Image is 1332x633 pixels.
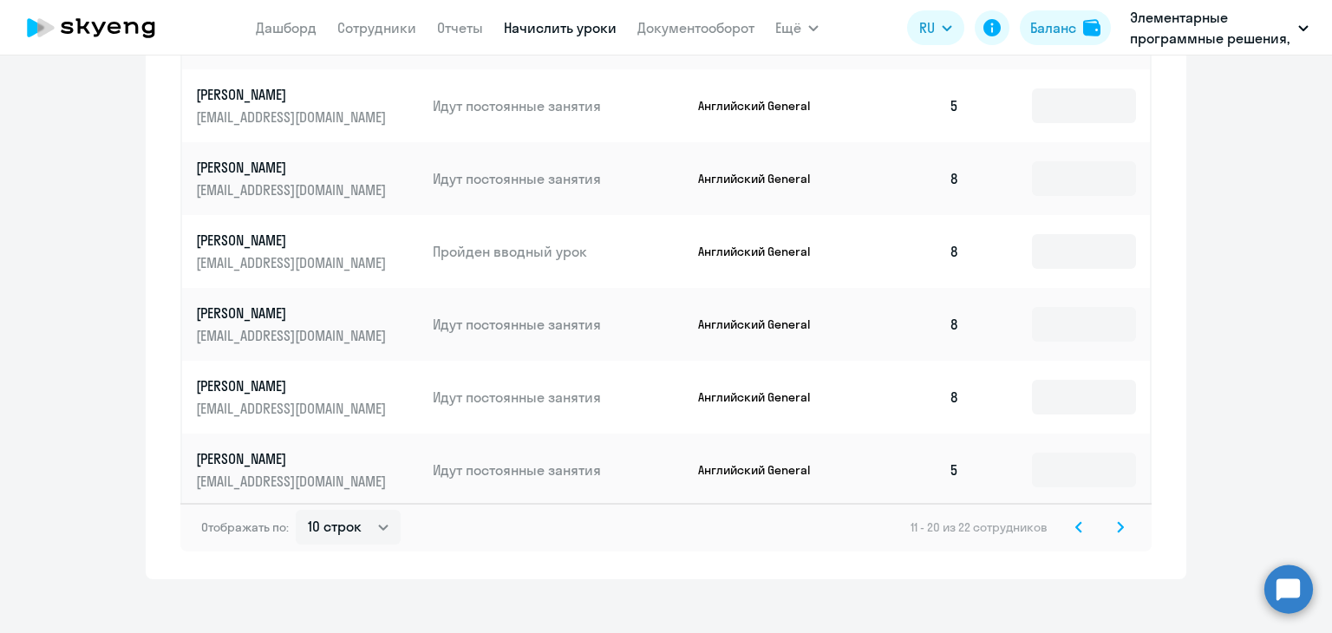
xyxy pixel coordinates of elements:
[775,17,801,38] span: Ещё
[433,460,684,480] p: Идут постоянные занятия
[852,215,973,288] td: 8
[196,180,390,199] p: [EMAIL_ADDRESS][DOMAIN_NAME]
[698,98,828,114] p: Английский General
[196,472,390,491] p: [EMAIL_ADDRESS][DOMAIN_NAME]
[433,96,684,115] p: Идут постоянные занятия
[196,303,390,323] p: [PERSON_NAME]
[1130,7,1291,49] p: Элементарные программные решения, ЭЛЕМЕНТАРНЫЕ ПРОГРАММНЫЕ РЕШЕНИЯ, ООО
[196,449,419,491] a: [PERSON_NAME][EMAIL_ADDRESS][DOMAIN_NAME]
[196,231,390,250] p: [PERSON_NAME]
[1121,7,1317,49] button: Элементарные программные решения, ЭЛЕМЕНТАРНЫЕ ПРОГРАММНЫЕ РЕШЕНИЯ, ООО
[196,376,419,418] a: [PERSON_NAME][EMAIL_ADDRESS][DOMAIN_NAME]
[196,253,390,272] p: [EMAIL_ADDRESS][DOMAIN_NAME]
[196,158,390,177] p: [PERSON_NAME]
[196,158,419,199] a: [PERSON_NAME][EMAIL_ADDRESS][DOMAIN_NAME]
[196,376,390,395] p: [PERSON_NAME]
[919,17,935,38] span: RU
[637,19,754,36] a: Документооборот
[337,19,416,36] a: Сотрудники
[698,244,828,259] p: Английский General
[196,303,419,345] a: [PERSON_NAME][EMAIL_ADDRESS][DOMAIN_NAME]
[1030,17,1076,38] div: Баланс
[433,169,684,188] p: Идут постоянные занятия
[196,399,390,418] p: [EMAIL_ADDRESS][DOMAIN_NAME]
[852,361,973,434] td: 8
[1083,19,1100,36] img: balance
[698,171,828,186] p: Английский General
[852,142,973,215] td: 8
[256,19,317,36] a: Дашборд
[437,19,483,36] a: Отчеты
[852,69,973,142] td: 5
[1020,10,1111,45] button: Балансbalance
[433,315,684,334] p: Идут постоянные занятия
[433,242,684,261] p: Пройден вводный урок
[196,108,390,127] p: [EMAIL_ADDRESS][DOMAIN_NAME]
[196,231,419,272] a: [PERSON_NAME][EMAIL_ADDRESS][DOMAIN_NAME]
[852,434,973,506] td: 5
[196,85,390,104] p: [PERSON_NAME]
[698,316,828,332] p: Английский General
[775,10,819,45] button: Ещё
[201,519,289,535] span: Отображать по:
[196,326,390,345] p: [EMAIL_ADDRESS][DOMAIN_NAME]
[196,449,390,468] p: [PERSON_NAME]
[852,288,973,361] td: 8
[433,388,684,407] p: Идут постоянные занятия
[911,519,1048,535] span: 11 - 20 из 22 сотрудников
[196,85,419,127] a: [PERSON_NAME][EMAIL_ADDRESS][DOMAIN_NAME]
[698,389,828,405] p: Английский General
[907,10,964,45] button: RU
[504,19,617,36] a: Начислить уроки
[698,462,828,478] p: Английский General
